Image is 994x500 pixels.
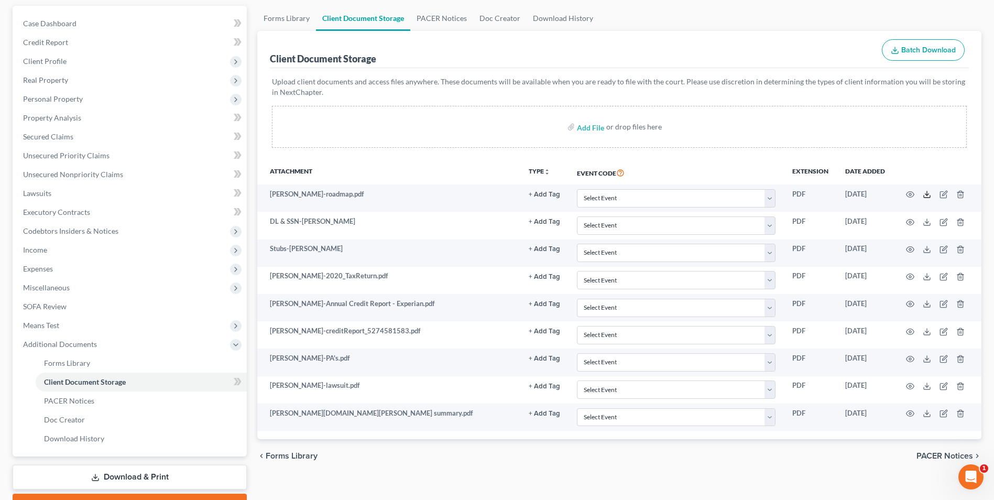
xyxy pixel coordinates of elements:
[529,326,560,336] a: + Add Tag
[529,189,560,199] a: + Add Tag
[916,452,981,460] button: PACER Notices chevron_right
[257,321,520,349] td: [PERSON_NAME]-creditReport_5274581583.pdf
[410,6,473,31] a: PACER Notices
[257,267,520,294] td: [PERSON_NAME]-2020_TaxReturn.pdf
[44,434,104,443] span: Download History
[837,321,893,349] td: [DATE]
[23,113,81,122] span: Property Analysis
[529,381,560,390] a: + Add Tag
[980,464,988,473] span: 1
[36,410,247,429] a: Doc Creator
[23,321,59,330] span: Means Test
[23,245,47,254] span: Income
[44,396,94,405] span: PACER Notices
[15,127,247,146] a: Secured Claims
[23,340,97,349] span: Additional Documents
[257,212,520,239] td: DL & SSN-[PERSON_NAME]
[837,240,893,267] td: [DATE]
[23,302,67,311] span: SOFA Review
[837,376,893,404] td: [DATE]
[23,189,51,198] span: Lawsuits
[882,39,965,61] button: Batch Download
[784,376,837,404] td: PDF
[36,354,247,373] a: Forms Library
[958,464,984,490] iframe: Intercom live chat
[837,404,893,431] td: [DATE]
[784,321,837,349] td: PDF
[529,301,560,308] button: + Add Tag
[529,353,560,363] a: + Add Tag
[529,408,560,418] a: + Add Tag
[527,6,599,31] a: Download History
[23,132,73,141] span: Secured Claims
[529,299,560,309] a: + Add Tag
[784,184,837,212] td: PDF
[569,160,784,184] th: Event Code
[837,267,893,294] td: [DATE]
[784,240,837,267] td: PDF
[784,294,837,321] td: PDF
[257,294,520,321] td: [PERSON_NAME]-Annual Credit Report - Experian.pdf
[257,376,520,404] td: [PERSON_NAME]-lawsuit.pdf
[23,226,118,235] span: Codebtors Insiders & Notices
[15,108,247,127] a: Property Analysis
[15,146,247,165] a: Unsecured Priority Claims
[36,392,247,410] a: PACER Notices
[23,19,77,28] span: Case Dashboard
[784,267,837,294] td: PDF
[44,358,90,367] span: Forms Library
[529,216,560,226] a: + Add Tag
[784,404,837,431] td: PDF
[23,170,123,179] span: Unsecured Nonpriority Claims
[23,264,53,273] span: Expenses
[13,465,247,490] a: Download & Print
[257,452,318,460] button: chevron_left Forms Library
[529,355,560,362] button: + Add Tag
[916,452,973,460] span: PACER Notices
[272,77,967,97] p: Upload client documents and access files anywhere. These documents will be available when you are...
[529,168,550,175] button: TYPEunfold_more
[529,383,560,390] button: + Add Tag
[257,404,520,431] td: [PERSON_NAME][DOMAIN_NAME][PERSON_NAME] summary.pdf
[23,208,90,216] span: Executory Contracts
[529,271,560,281] a: + Add Tag
[23,151,110,160] span: Unsecured Priority Claims
[784,212,837,239] td: PDF
[837,184,893,212] td: [DATE]
[44,415,85,424] span: Doc Creator
[473,6,527,31] a: Doc Creator
[529,191,560,198] button: + Add Tag
[270,52,376,65] div: Client Document Storage
[529,244,560,254] a: + Add Tag
[257,349,520,376] td: [PERSON_NAME]-PA's.pdf
[784,349,837,376] td: PDF
[257,6,316,31] a: Forms Library
[23,94,83,103] span: Personal Property
[257,240,520,267] td: Stubs-[PERSON_NAME]
[529,246,560,253] button: + Add Tag
[15,184,247,203] a: Lawsuits
[837,212,893,239] td: [DATE]
[529,219,560,225] button: + Add Tag
[23,75,68,84] span: Real Property
[837,349,893,376] td: [DATE]
[544,169,550,175] i: unfold_more
[529,328,560,335] button: + Add Tag
[15,203,247,222] a: Executory Contracts
[901,46,956,55] span: Batch Download
[257,160,520,184] th: Attachment
[973,452,981,460] i: chevron_right
[15,14,247,33] a: Case Dashboard
[15,165,247,184] a: Unsecured Nonpriority Claims
[257,184,520,212] td: [PERSON_NAME]-roadmap.pdf
[529,274,560,280] button: + Add Tag
[316,6,410,31] a: Client Document Storage
[257,452,266,460] i: chevron_left
[837,160,893,184] th: Date added
[784,160,837,184] th: Extension
[266,452,318,460] span: Forms Library
[15,297,247,316] a: SOFA Review
[44,377,126,386] span: Client Document Storage
[529,410,560,417] button: + Add Tag
[23,57,67,66] span: Client Profile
